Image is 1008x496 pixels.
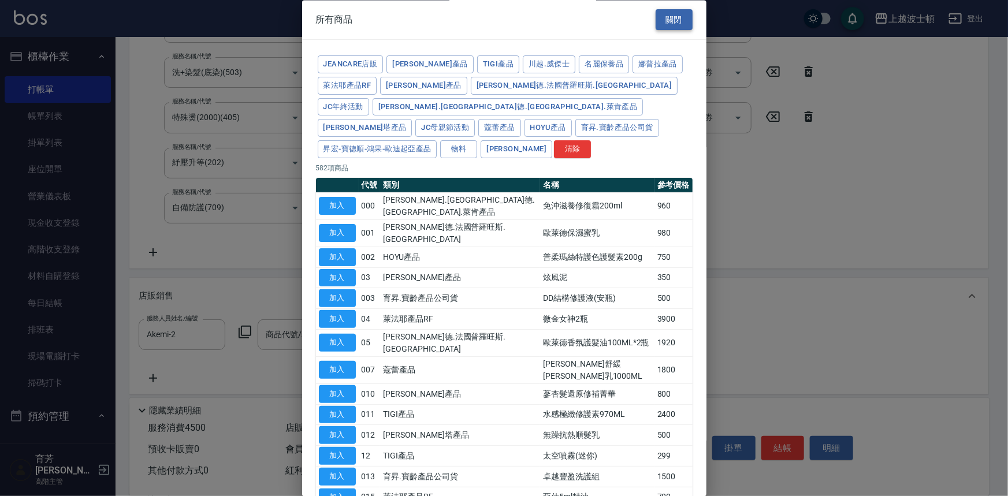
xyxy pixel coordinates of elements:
[540,268,654,289] td: 炫風泥
[319,385,356,403] button: 加入
[579,56,629,74] button: 名麗保養品
[359,467,381,487] td: 013
[380,357,540,384] td: 蔻蕾產品
[654,467,693,487] td: 1500
[633,56,683,74] button: 娜普拉產品
[654,247,693,268] td: 750
[359,405,381,426] td: 011
[319,269,356,287] button: 加入
[575,120,659,137] button: 育昇.寶齡產品公司貨
[386,56,474,74] button: [PERSON_NAME]產品
[318,120,412,137] button: [PERSON_NAME]塔產品
[654,330,693,357] td: 1920
[319,290,356,308] button: 加入
[654,309,693,330] td: 3900
[540,330,654,357] td: 歐萊德香氛護髮油100ML*2瓶
[540,425,654,446] td: 無躁抗熱順髮乳
[316,163,693,173] p: 582 項商品
[359,425,381,446] td: 012
[359,220,381,247] td: 001
[380,425,540,446] td: [PERSON_NAME]塔產品
[319,334,356,352] button: 加入
[540,247,654,268] td: 普柔瑪絲特護色護髮素200g
[654,268,693,289] td: 350
[380,193,540,220] td: [PERSON_NAME].[GEOGRAPHIC_DATA]德.[GEOGRAPHIC_DATA].萊肯產品
[654,193,693,220] td: 960
[359,384,381,405] td: 010
[525,120,572,137] button: HOYU產品
[477,56,519,74] button: TIGI產品
[373,98,643,116] button: [PERSON_NAME].[GEOGRAPHIC_DATA]德.[GEOGRAPHIC_DATA].萊肯產品
[359,446,381,467] td: 12
[359,357,381,384] td: 007
[471,77,678,95] button: [PERSON_NAME]德.法國普羅旺斯.[GEOGRAPHIC_DATA]
[654,384,693,405] td: 800
[540,220,654,247] td: 歐萊德保濕蜜乳
[319,197,356,215] button: 加入
[359,330,381,357] td: 05
[359,268,381,289] td: 03
[540,193,654,220] td: 免沖滋養修復霜200ml
[415,120,475,137] button: JC母親節活動
[359,193,381,220] td: 000
[540,446,654,467] td: 太空噴霧(迷你)
[319,427,356,445] button: 加入
[380,247,540,268] td: HOYU產品
[359,288,381,309] td: 003
[481,141,552,159] button: [PERSON_NAME]
[380,178,540,193] th: 類別
[380,405,540,426] td: TIGI產品
[380,467,540,487] td: 育昇.寶齡產品公司貨
[380,309,540,330] td: 萊法耶產品RF
[319,406,356,424] button: 加入
[359,247,381,268] td: 002
[319,225,356,243] button: 加入
[554,141,591,159] button: 清除
[380,330,540,357] td: [PERSON_NAME]德.法國普羅旺斯.[GEOGRAPHIC_DATA]
[654,425,693,446] td: 500
[380,77,467,95] button: [PERSON_NAME]產品
[523,56,575,74] button: 川越.威傑士
[318,56,384,74] button: JeanCare店販
[380,288,540,309] td: 育昇.寶齡產品公司貨
[380,268,540,289] td: [PERSON_NAME]產品
[540,467,654,487] td: 卓越豐盈洗護組
[540,178,654,193] th: 名稱
[540,309,654,330] td: 微金女神2瓶
[654,220,693,247] td: 980
[380,220,540,247] td: [PERSON_NAME]德.法國普羅旺斯.[GEOGRAPHIC_DATA]
[319,311,356,329] button: 加入
[318,98,369,116] button: JC年終活動
[319,447,356,465] button: 加入
[654,357,693,384] td: 1800
[478,120,521,137] button: 蔻蕾產品
[440,141,477,159] button: 物料
[540,384,654,405] td: 蔘杏髮還原修補菁華
[654,178,693,193] th: 參考價格
[359,309,381,330] td: 04
[654,405,693,426] td: 2400
[654,288,693,309] td: 500
[359,178,381,193] th: 代號
[319,468,356,486] button: 加入
[319,361,356,379] button: 加入
[380,384,540,405] td: [PERSON_NAME]產品
[654,446,693,467] td: 299
[540,288,654,309] td: DD結構修護液(安瓶)
[316,14,353,25] span: 所有商品
[540,357,654,384] td: [PERSON_NAME]舒緩[PERSON_NAME]乳1000ML
[540,405,654,426] td: 水感極緻修護素970ML
[319,248,356,266] button: 加入
[318,141,437,159] button: 昇宏-寶德順-鴻果-歐迪起亞產品
[380,446,540,467] td: TIGI產品
[656,9,693,31] button: 關閉
[318,77,377,95] button: 萊法耶產品RF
